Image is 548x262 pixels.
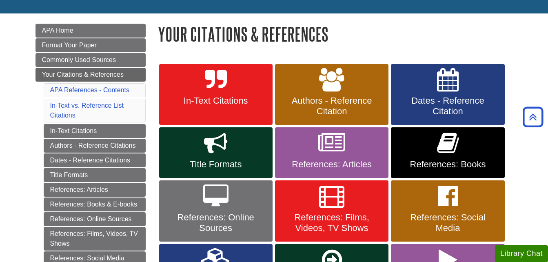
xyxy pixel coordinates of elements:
[42,71,124,78] span: Your Citations & References
[42,56,116,63] span: Commonly Used Sources
[35,53,146,67] a: Commonly Used Sources
[35,24,146,38] a: APA Home
[397,159,498,170] span: References: Books
[44,139,146,153] a: Authors - Reference Citations
[159,127,273,178] a: Title Formats
[391,64,504,125] a: Dates - Reference Citation
[159,64,273,125] a: In-Text Citations
[275,127,388,178] a: References: Articles
[35,68,146,82] a: Your Citations & References
[44,198,146,211] a: References: Books & E-books
[50,102,124,119] a: In-Text vs. Reference List Citations
[391,180,504,242] a: References: Social Media
[281,95,382,117] span: Authors - Reference Citation
[275,180,388,242] a: References: Films, Videos, TV Shows
[35,38,146,52] a: Format Your Paper
[159,180,273,242] a: References: Online Sources
[495,245,548,262] button: Library Chat
[44,168,146,182] a: Title Formats
[42,42,97,49] span: Format Your Paper
[165,95,266,106] span: In-Text Citations
[165,159,266,170] span: Title Formats
[281,212,382,233] span: References: Films, Videos, TV Shows
[397,212,498,233] span: References: Social Media
[42,27,73,34] span: APA Home
[281,159,382,170] span: References: Articles
[397,95,498,117] span: Dates - Reference Citation
[44,153,146,167] a: Dates - Reference Citations
[520,111,546,122] a: Back to Top
[50,87,129,93] a: APA References - Contents
[158,24,513,44] h1: Your Citations & References
[44,212,146,226] a: References: Online Sources
[275,64,388,125] a: Authors - Reference Citation
[165,212,266,233] span: References: Online Sources
[44,227,146,251] a: References: Films, Videos, TV Shows
[391,127,504,178] a: References: Books
[44,124,146,138] a: In-Text Citations
[44,183,146,197] a: References: Articles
